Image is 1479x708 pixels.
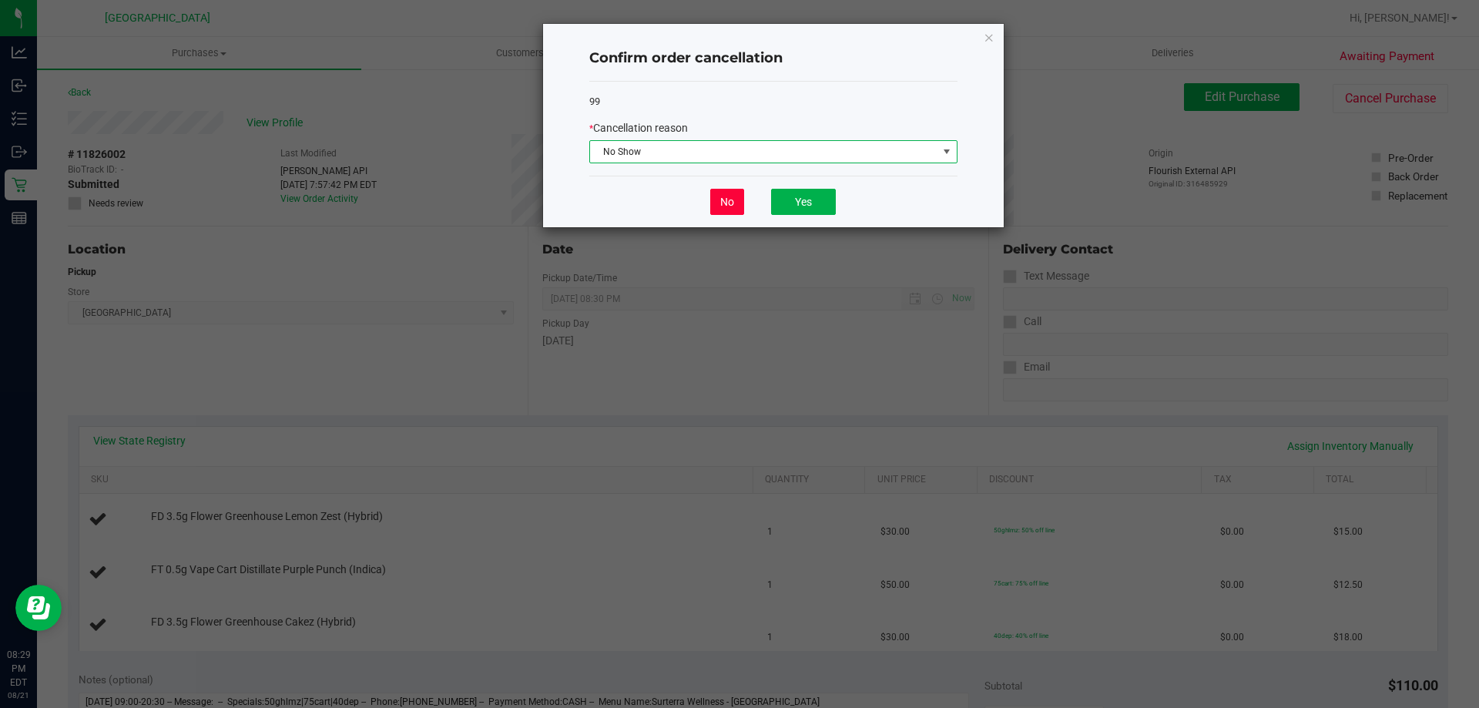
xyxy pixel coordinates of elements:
button: No [710,189,744,215]
iframe: Resource center [15,585,62,631]
span: Cancellation reason [593,122,688,134]
span: 99 [589,96,600,107]
h4: Confirm order cancellation [589,49,957,69]
span: No Show [590,141,937,163]
button: Yes [771,189,836,215]
button: Close [984,28,994,46]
